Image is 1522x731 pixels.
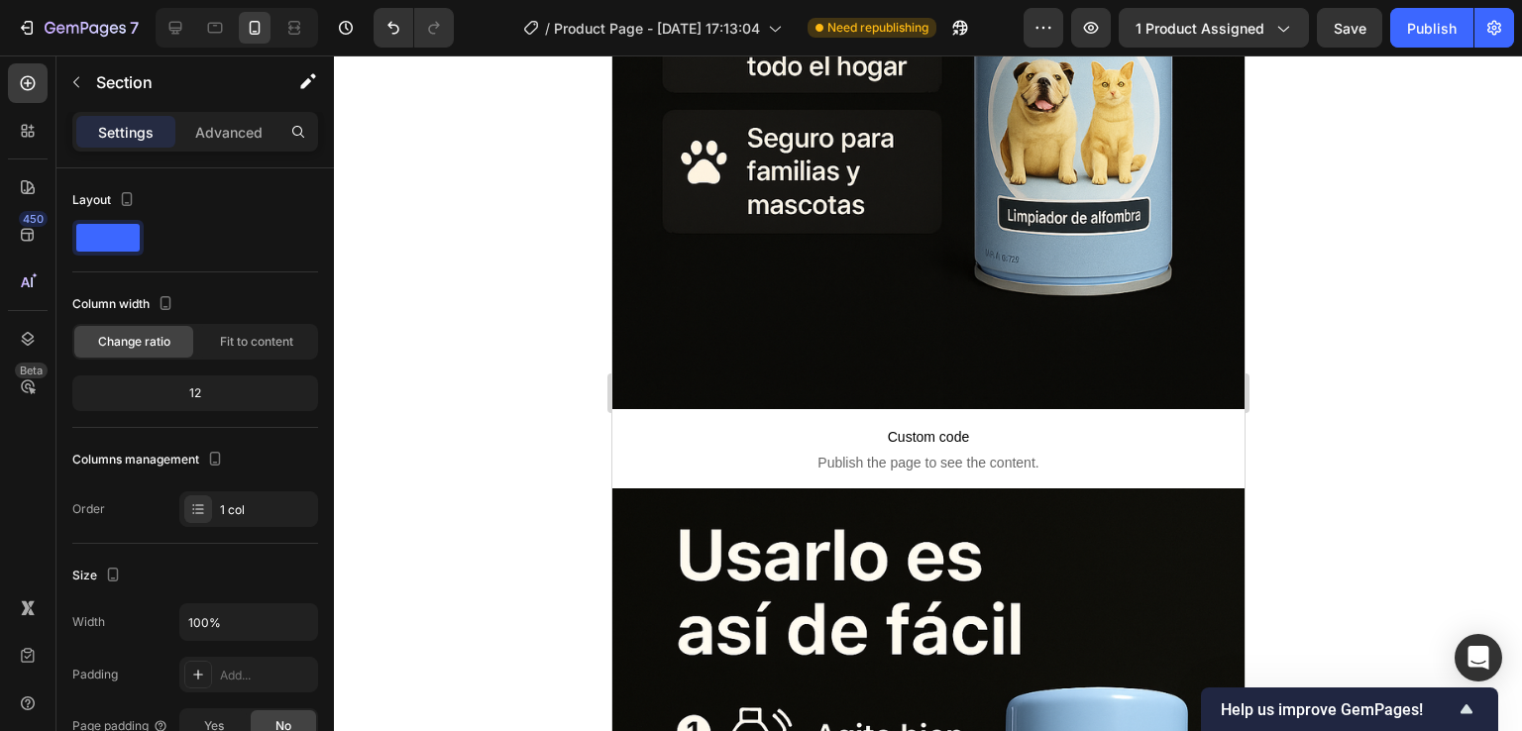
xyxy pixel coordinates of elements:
[72,187,139,214] div: Layout
[72,563,125,589] div: Size
[554,18,760,39] span: Product Page - [DATE] 17:13:04
[1390,8,1473,48] button: Publish
[220,501,313,519] div: 1 col
[72,666,118,683] div: Padding
[72,447,227,473] div: Columns management
[1221,697,1478,721] button: Show survey - Help us improve GemPages!
[72,500,105,518] div: Order
[1317,8,1382,48] button: Save
[827,19,928,37] span: Need republishing
[72,613,105,631] div: Width
[130,16,139,40] p: 7
[195,122,263,143] p: Advanced
[612,55,1245,731] iframe: Design area
[1407,18,1457,39] div: Publish
[98,333,170,351] span: Change ratio
[96,70,259,94] p: Section
[19,211,48,227] div: 450
[72,291,177,318] div: Column width
[98,122,154,143] p: Settings
[220,667,313,684] div: Add...
[180,604,317,640] input: Auto
[15,363,48,378] div: Beta
[374,8,454,48] div: Undo/Redo
[1334,20,1366,37] span: Save
[76,379,314,407] div: 12
[545,18,550,39] span: /
[1119,8,1309,48] button: 1 product assigned
[1221,700,1455,719] span: Help us improve GemPages!
[1136,18,1264,39] span: 1 product assigned
[8,8,148,48] button: 7
[1455,634,1502,681] div: Open Intercom Messenger
[220,333,293,351] span: Fit to content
